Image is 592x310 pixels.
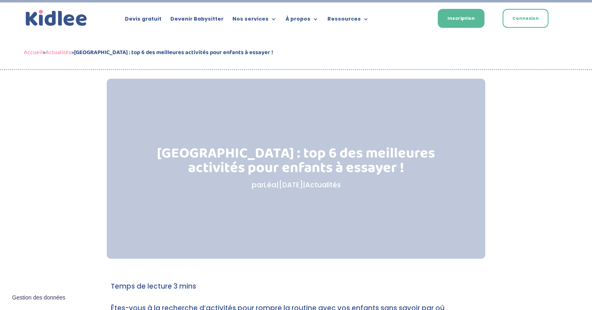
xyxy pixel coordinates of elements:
p: par | | [147,179,445,191]
span: Gestion des données [12,294,65,302]
a: Ressources [327,16,369,25]
a: À propos [286,16,319,25]
a: Kidlee Logo [24,8,89,28]
strong: [GEOGRAPHIC_DATA] : top 6 des meilleures activités pour enfants à essayer ! [74,48,273,57]
a: Nos services [232,16,277,25]
a: Actualités [46,48,71,57]
a: Devis gratuit [125,16,161,25]
a: Devenir Babysitter [170,16,224,25]
a: Léa [264,180,276,190]
a: Inscription [438,9,484,28]
span: » » [24,48,273,57]
button: Gestion des données [7,289,70,306]
a: Connexion [503,9,549,28]
img: Français [410,17,417,21]
a: Accueil [24,48,43,57]
h1: [GEOGRAPHIC_DATA] : top 6 des meilleures activités pour enfants à essayer ! [147,146,445,179]
a: Actualités [305,180,341,190]
span: [DATE] [279,180,303,190]
img: logo_kidlee_bleu [24,8,89,28]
